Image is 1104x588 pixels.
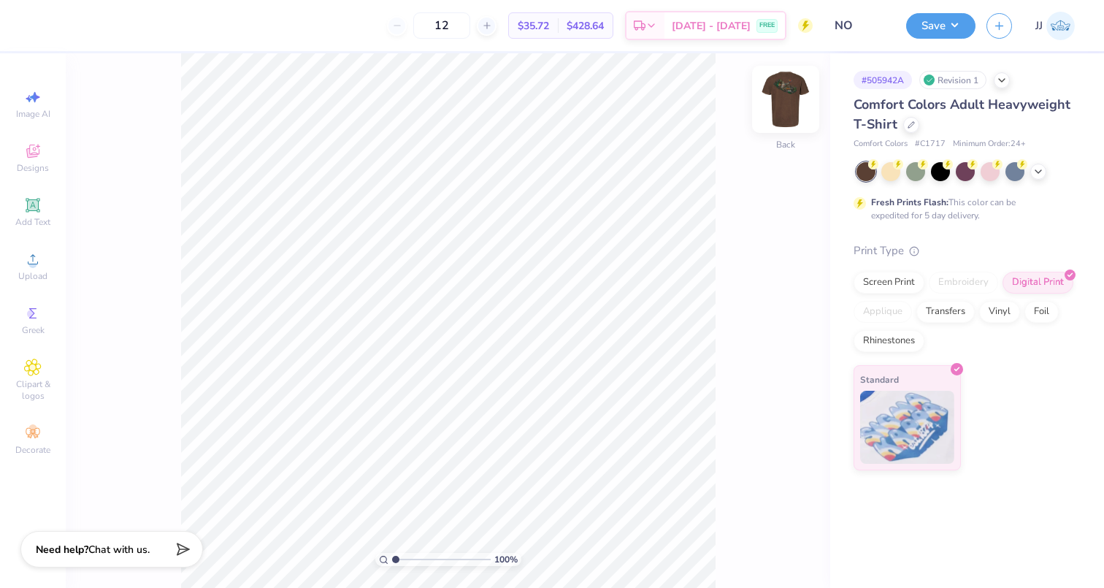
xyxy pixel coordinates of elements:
[413,12,470,39] input: – –
[919,71,986,89] div: Revision 1
[871,196,948,208] strong: Fresh Prints Flash:
[860,372,899,387] span: Standard
[854,96,1070,133] span: Comfort Colors Adult Heavyweight T-Shirt
[979,301,1020,323] div: Vinyl
[1003,272,1073,294] div: Digital Print
[776,138,795,151] div: Back
[854,301,912,323] div: Applique
[854,330,924,352] div: Rhinestones
[854,272,924,294] div: Screen Print
[824,11,895,40] input: Untitled Design
[15,444,50,456] span: Decorate
[672,18,751,34] span: [DATE] - [DATE]
[22,324,45,336] span: Greek
[15,216,50,228] span: Add Text
[854,71,912,89] div: # 505942A
[756,70,815,129] img: Back
[567,18,604,34] span: $428.64
[7,378,58,402] span: Clipart & logos
[1035,12,1075,40] a: JJ
[18,270,47,282] span: Upload
[854,138,908,150] span: Comfort Colors
[854,243,1075,259] div: Print Type
[759,20,775,31] span: FREE
[929,272,998,294] div: Embroidery
[1035,18,1043,34] span: JJ
[1024,301,1059,323] div: Foil
[494,553,518,566] span: 100 %
[518,18,549,34] span: $35.72
[953,138,1026,150] span: Minimum Order: 24 +
[17,162,49,174] span: Designs
[88,543,150,557] span: Chat with us.
[906,13,975,39] button: Save
[16,108,50,120] span: Image AI
[916,301,975,323] div: Transfers
[915,138,946,150] span: # C1717
[1046,12,1075,40] img: Jack January
[36,543,88,557] strong: Need help?
[860,391,954,464] img: Standard
[871,196,1051,222] div: This color can be expedited for 5 day delivery.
